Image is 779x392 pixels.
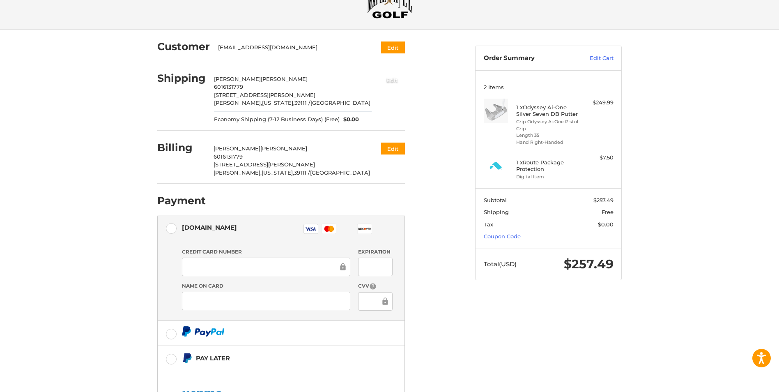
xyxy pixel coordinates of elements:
[593,197,614,203] span: $257.49
[214,76,261,82] span: [PERSON_NAME]
[157,141,205,154] h2: Billing
[260,145,307,152] span: [PERSON_NAME]
[214,99,262,106] span: [PERSON_NAME],
[358,282,392,290] label: CVV
[214,83,243,90] span: 6016131779
[310,99,370,106] span: [GEOGRAPHIC_DATA]
[214,153,243,160] span: 6016131779
[157,194,206,207] h2: Payment
[564,256,614,272] span: $257.49
[379,73,405,87] button: Edit
[516,104,579,118] h4: 1 x Odyssey Ai-One Silver Seven DB Putter
[182,353,192,363] img: Pay Later icon
[182,248,350,256] label: Credit Card Number
[214,161,315,168] span: [STREET_ADDRESS][PERSON_NAME]
[294,169,310,176] span: 39111 /
[381,42,405,53] button: Edit
[484,221,493,228] span: Tax
[182,221,237,234] div: [DOMAIN_NAME]
[484,84,614,90] h3: 2 Items
[262,99,294,106] span: [US_STATE],
[214,169,262,176] span: [PERSON_NAME],
[182,326,225,337] img: PayPal icon
[381,143,405,154] button: Edit
[602,209,614,215] span: Free
[214,92,315,98] span: [STREET_ADDRESS][PERSON_NAME]
[484,54,572,62] h3: Order Summary
[218,44,365,52] div: [EMAIL_ADDRESS][DOMAIN_NAME]
[598,221,614,228] span: $0.00
[484,233,521,240] a: Coupon Code
[516,139,579,146] li: Hand Right-Handed
[157,40,210,53] h2: Customer
[581,99,614,107] div: $249.99
[572,54,614,62] a: Edit Cart
[358,248,392,256] label: Expiration
[516,118,579,132] li: Grip Odyssey Ai-One Pistol Grip
[157,72,206,85] h2: Shipping
[196,351,353,365] div: Pay Later
[516,173,579,180] li: Digital Item
[182,282,350,290] label: Name on Card
[214,145,260,152] span: [PERSON_NAME]
[294,99,310,106] span: 39111 /
[310,169,370,176] span: [GEOGRAPHIC_DATA]
[262,169,294,176] span: [US_STATE],
[340,115,359,124] span: $0.00
[261,76,308,82] span: [PERSON_NAME]
[484,209,509,215] span: Shipping
[516,132,579,139] li: Length 35
[182,367,354,374] iframe: PayPal Message 1
[214,115,340,124] span: Economy Shipping (7-12 Business Days) (Free)
[581,154,614,162] div: $7.50
[484,197,507,203] span: Subtotal
[484,260,517,268] span: Total (USD)
[516,159,579,173] h4: 1 x Route Package Protection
